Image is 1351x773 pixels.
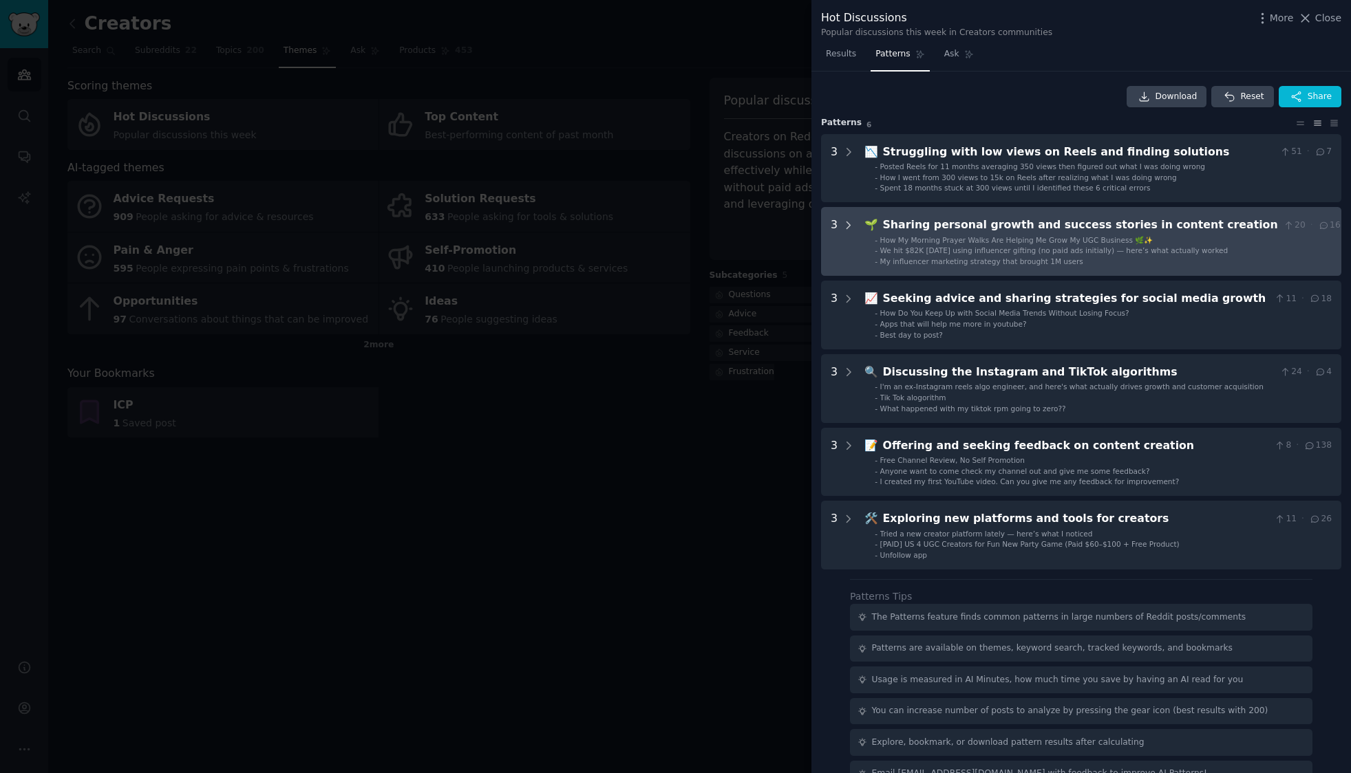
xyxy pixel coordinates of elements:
[883,144,1275,161] div: Struggling with low views on Reels and finding solutions
[1315,146,1332,158] span: 7
[864,512,878,525] span: 🛠️
[875,173,877,182] div: -
[1255,11,1294,25] button: More
[831,217,838,266] div: 3
[872,642,1233,655] div: Patterns are available on themes, keyword search, tracked keywords, and bookmarks
[1315,11,1341,25] span: Close
[872,674,1244,686] div: Usage is measured in AI Minutes, how much time you save by having an AI read for you
[880,551,927,559] span: Unfollow app
[1315,366,1332,378] span: 4
[880,184,1151,192] span: Spent 18 months stuck at 300 views until I identified these 6 critical errors
[826,48,856,61] span: Results
[872,737,1145,749] div: Explore, bookmark, or download pattern results after calculating
[1283,219,1306,232] span: 20
[1310,219,1313,232] span: ·
[880,530,1093,538] span: Tried a new creator platform lately — here’s what I noticed
[864,145,878,158] span: 📉
[875,382,877,391] div: -
[1309,513,1332,525] span: 26
[880,331,943,339] span: Best day to post?
[883,364,1275,381] div: Discussing the Instagram and TikTok algorithms
[821,27,1052,39] div: Popular discussions this week in Creators communities
[821,117,862,129] span: Pattern s
[1274,293,1297,305] span: 11
[880,246,1228,254] span: We hit $82K [DATE] using influencer gifting (no paid ads initially) — here’s what actually worked
[875,246,877,255] div: -
[831,437,838,487] div: 3
[1270,11,1294,25] span: More
[875,539,877,549] div: -
[1211,86,1273,108] button: Reset
[880,173,1177,182] span: How I went from 300 views to 15k on Reels after realizing what I was doing wrong
[875,162,877,171] div: -
[831,510,838,560] div: 3
[831,290,838,340] div: 3
[875,466,877,476] div: -
[1156,91,1198,103] span: Download
[880,404,1066,413] span: What happened with my tiktok rpm going to zero??
[883,217,1278,234] div: Sharing personal growth and success stories in content creation
[1279,86,1341,108] button: Share
[880,309,1129,317] span: How Do You Keep Up with Social Media Trends Without Losing Focus?
[831,364,838,413] div: 3
[1309,293,1332,305] span: 18
[875,477,877,486] div: -
[1301,513,1304,525] span: ·
[880,456,1025,464] span: Free Channel Review, No Self Promotion
[875,330,877,340] div: -
[880,540,1180,548] span: [PAID] US 4 UGC Creators for Fun New Party Game (Paid $60–$100 + Free Product)
[1301,293,1304,305] span: ·
[864,218,878,231] span: 🌱
[871,43,929,72] a: Patterns
[875,235,877,245] div: -
[1304,439,1332,452] span: 138
[821,43,861,72] a: Results
[872,705,1268,717] div: You can increase number of posts to analyze by pressing the gear icon (best results with 200)
[875,550,877,560] div: -
[875,529,877,538] div: -
[880,467,1150,475] span: Anyone want to come check my channel out and give me some feedback?
[821,10,1052,27] div: Hot Discussions
[1279,146,1302,158] span: 51
[872,611,1246,624] div: The Patterns feature finds common patterns in large numbers of Reddit posts/comments
[864,439,878,452] span: 📝
[875,319,877,329] div: -
[1279,366,1302,378] span: 24
[880,257,1083,265] span: My influencer marketing strategy that brought 1M users
[850,591,912,602] label: Patterns Tips
[831,144,838,193] div: 3
[1308,91,1332,103] span: Share
[875,455,877,465] div: -
[880,382,1264,391] span: I'm an ex-Instagram reels algo engineer, and here's what actually drives growth and customer acqu...
[1307,366,1310,378] span: ·
[944,48,959,61] span: Ask
[880,393,946,402] span: Tik Tok alogorithm
[880,320,1027,328] span: Apps that will help me more in youtube?
[1318,219,1341,232] span: 16
[1274,439,1291,452] span: 8
[880,236,1153,244] span: How My Morning Prayer Walks Are Helping Me Grow My UGC Business 🌿✨
[880,477,1180,486] span: I created my first YouTube video. Can you give me any feedback for improvement?
[1307,146,1310,158] span: ·
[875,183,877,193] div: -
[939,43,979,72] a: Ask
[883,290,1269,307] div: Seeking advice and sharing strategies for social media growth
[883,510,1269,527] div: Exploring new platforms and tools for creators
[864,365,878,378] span: 🔍
[875,257,877,266] div: -
[880,162,1205,171] span: Posted Reels for 11 months averaging 350 views then figured out what I was doing wrong
[1274,513,1297,525] span: 11
[883,437,1269,455] div: Offering and seeking feedback on content creation
[1296,439,1299,452] span: ·
[875,393,877,402] div: -
[1298,11,1341,25] button: Close
[1240,91,1264,103] span: Reset
[866,120,871,129] span: 6
[875,48,910,61] span: Patterns
[875,404,877,413] div: -
[1127,86,1207,108] a: Download
[875,308,877,318] div: -
[864,292,878,305] span: 📈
